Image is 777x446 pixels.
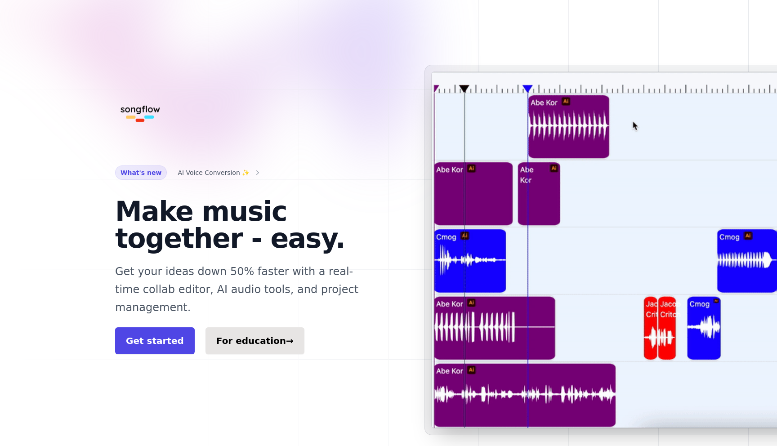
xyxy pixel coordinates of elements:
[115,263,374,317] p: Get your ideas down 50% faster with a real-time collab editor, AI audio tools, and project manage...
[115,165,262,180] a: What's new AI Voice Conversion ✨
[178,167,250,178] span: AI Voice Conversion ✨
[115,165,167,180] span: What's new
[286,335,294,346] span: →
[205,327,304,354] a: For education
[115,198,374,252] h1: Make music together - easy.
[115,327,195,354] a: Get started
[115,86,165,137] img: Songflow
